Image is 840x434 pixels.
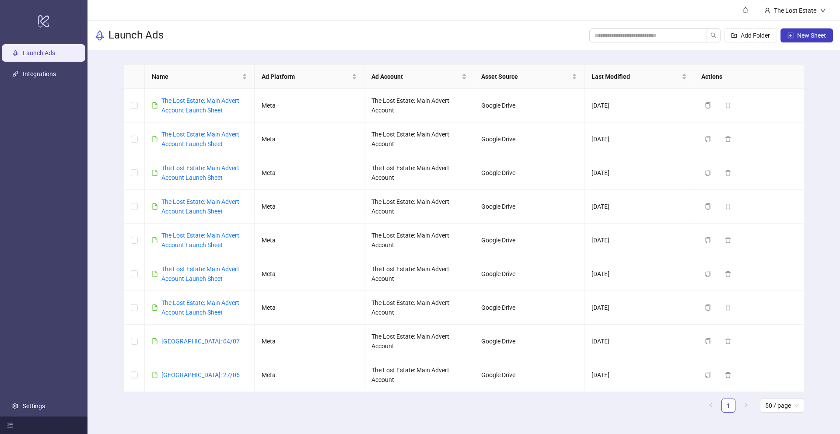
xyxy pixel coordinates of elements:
[724,28,777,42] button: Add Folder
[725,102,731,108] span: delete
[108,28,164,42] h3: Launch Ads
[161,131,239,147] a: The Lost Estate: Main Advert Account Launch Sheet
[145,65,255,89] th: Name
[742,7,749,13] span: bell
[152,372,158,378] span: file
[474,257,584,291] td: Google Drive
[474,358,584,392] td: Google Drive
[770,6,820,15] div: The Lost Estate
[787,32,794,38] span: plus-square
[705,304,711,311] span: copy
[481,72,570,81] span: Asset Source
[474,291,584,325] td: Google Drive
[474,224,584,257] td: Google Drive
[739,399,753,413] button: right
[474,325,584,358] td: Google Drive
[584,89,694,122] td: [DATE]
[725,372,731,378] span: delete
[364,325,474,358] td: The Lost Estate: Main Advert Account
[364,224,474,257] td: The Lost Estate: Main Advert Account
[364,358,474,392] td: The Lost Estate: Main Advert Account
[705,271,711,277] span: copy
[725,170,731,176] span: delete
[474,122,584,156] td: Google Drive
[584,156,694,190] td: [DATE]
[584,65,694,89] th: Last Modified
[694,65,804,89] th: Actions
[474,65,584,89] th: Asset Source
[704,399,718,413] li: Previous Page
[255,257,364,291] td: Meta
[725,136,731,142] span: delete
[584,122,694,156] td: [DATE]
[161,198,239,215] a: The Lost Estate: Main Advert Account Launch Sheet
[725,203,731,210] span: delete
[765,399,799,412] span: 50 / page
[161,371,240,378] a: [GEOGRAPHIC_DATA]: 27/06
[584,190,694,224] td: [DATE]
[764,7,770,14] span: user
[161,338,240,345] a: [GEOGRAPHIC_DATA]: 04/07
[721,399,735,413] li: 1
[152,72,240,81] span: Name
[705,170,711,176] span: copy
[364,257,474,291] td: The Lost Estate: Main Advert Account
[704,399,718,413] button: left
[705,136,711,142] span: copy
[161,266,239,282] a: The Lost Estate: Main Advert Account Launch Sheet
[474,190,584,224] td: Google Drive
[152,237,158,243] span: file
[371,72,460,81] span: Ad Account
[584,257,694,291] td: [DATE]
[725,271,731,277] span: delete
[364,156,474,190] td: The Lost Estate: Main Advert Account
[743,402,749,408] span: right
[725,304,731,311] span: delete
[152,304,158,311] span: file
[584,291,694,325] td: [DATE]
[255,224,364,257] td: Meta
[474,156,584,190] td: Google Drive
[23,49,55,56] a: Launch Ads
[152,102,158,108] span: file
[161,164,239,181] a: The Lost Estate: Main Advert Account Launch Sheet
[708,402,714,408] span: left
[591,72,680,81] span: Last Modified
[161,97,239,114] a: The Lost Estate: Main Advert Account Launch Sheet
[152,203,158,210] span: file
[255,325,364,358] td: Meta
[364,122,474,156] td: The Lost Estate: Main Advert Account
[255,65,364,89] th: Ad Platform
[152,136,158,142] span: file
[255,358,364,392] td: Meta
[797,32,826,39] span: New Sheet
[152,271,158,277] span: file
[725,338,731,344] span: delete
[705,203,711,210] span: copy
[94,30,105,41] span: rocket
[152,338,158,344] span: file
[584,358,694,392] td: [DATE]
[705,237,711,243] span: copy
[255,122,364,156] td: Meta
[364,291,474,325] td: The Lost Estate: Main Advert Account
[705,372,711,378] span: copy
[255,190,364,224] td: Meta
[710,32,717,38] span: search
[262,72,350,81] span: Ad Platform
[760,399,804,413] div: Page Size
[722,399,735,412] a: 1
[731,32,737,38] span: folder-add
[23,402,45,409] a: Settings
[474,89,584,122] td: Google Drive
[364,89,474,122] td: The Lost Estate: Main Advert Account
[780,28,833,42] button: New Sheet
[725,237,731,243] span: delete
[584,224,694,257] td: [DATE]
[255,156,364,190] td: Meta
[705,338,711,344] span: copy
[255,291,364,325] td: Meta
[152,170,158,176] span: file
[364,65,474,89] th: Ad Account
[739,399,753,413] li: Next Page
